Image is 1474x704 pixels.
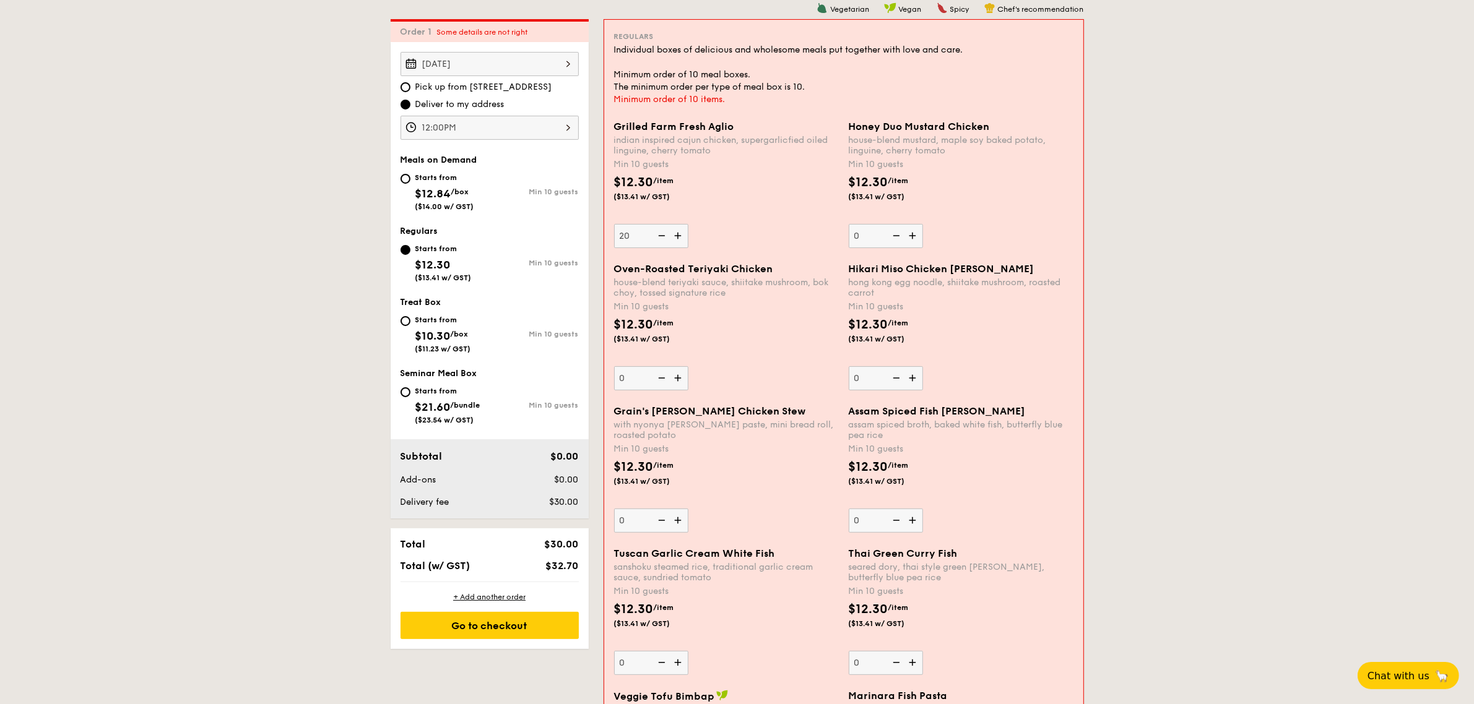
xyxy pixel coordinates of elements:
span: ($13.41 w/ GST) [415,273,472,282]
input: Event time [401,116,579,140]
span: /item [888,461,909,470]
span: Vegetarian [830,5,869,14]
span: $12.30 [849,460,888,474]
span: ($13.41 w/ GST) [849,619,933,629]
span: $12.84 [415,187,451,200]
input: Oven-Roasted Teriyaki Chickenhouse-blend teriyaki sauce, shiitake mushroom, bok choy, tossed sign... [614,366,688,390]
span: Spicy [950,5,969,14]
img: icon-add.58712e84.svg [670,224,688,247]
img: icon-vegan.f8ff3823.svg [716,690,729,701]
div: house-blend teriyaki sauce, shiitake mushroom, bok choy, tossed signature rice [614,277,839,298]
span: Order 1 [401,27,437,37]
span: ($23.54 w/ GST) [415,416,474,424]
div: assam spiced broth, baked white fish, butterfly blue pea rice [849,419,1073,440]
img: icon-chef-hat.a58ddaea.svg [984,2,995,14]
div: Min 10 guests [614,158,839,171]
div: Min 10 guests [490,330,579,338]
span: 🦙 [1434,669,1449,683]
span: Some details are not right [437,28,528,36]
img: icon-add.58712e84.svg [904,224,923,247]
img: icon-add.58712e84.svg [904,366,923,390]
span: ($13.41 w/ GST) [849,334,933,344]
span: /item [654,319,674,327]
span: Tuscan Garlic Cream White Fish [614,547,775,559]
input: Starts from$10.30/box($11.23 w/ GST)Min 10 guests [401,316,410,326]
input: Thai Green Curry Fishseared dory, thai style green [PERSON_NAME], butterfly blue pea riceMin 10 g... [849,651,923,675]
div: with nyonya [PERSON_NAME] paste, mini bread roll, roasted potato [614,419,839,440]
span: Chef's recommendation [998,5,1084,14]
span: Pick up from [STREET_ADDRESS] [415,81,552,93]
span: /item [888,319,909,327]
span: /item [654,176,674,185]
div: Starts from [415,386,480,396]
span: $12.30 [849,175,888,190]
span: ($13.41 w/ GST) [614,334,698,344]
img: icon-reduce.1d2dbef1.svg [886,366,904,390]
div: sanshoku steamed rice, traditional garlic cream sauce, sundried tomato [614,562,839,583]
input: Honey Duo Mustard Chickenhouse-blend mustard, maple soy baked potato, linguine, cherry tomatoMin ... [849,224,923,248]
input: Event date [401,52,579,76]
div: Min 10 guests [849,158,1073,171]
span: ($14.00 w/ GST) [415,202,474,211]
span: /box [451,187,469,196]
div: indian inspired cajun chicken, supergarlicfied oiled linguine, cherry tomato [614,135,839,156]
div: Go to checkout [401,612,579,639]
span: Add-ons [401,474,436,485]
span: Vegan [899,5,922,14]
span: /item [654,461,674,470]
span: Delivery fee [401,497,449,507]
span: $12.30 [614,317,654,332]
img: icon-spicy.37a8142b.svg [937,2,948,14]
input: Assam Spiced Fish [PERSON_NAME]assam spiced broth, baked white fish, butterfly blue pea riceMin 1... [849,509,923,533]
span: /item [888,603,909,612]
span: Deliver to my address [415,98,505,111]
img: icon-vegan.f8ff3823.svg [884,2,896,14]
input: Grain's [PERSON_NAME] Chicken Stewwith nyonya [PERSON_NAME] paste, mini bread roll, roasted potat... [614,509,688,533]
input: Tuscan Garlic Cream White Fishsanshoku steamed rice, traditional garlic cream sauce, sundried tom... [614,651,688,675]
span: ($11.23 w/ GST) [415,345,471,353]
span: $12.30 [614,460,654,474]
span: Regulars [401,226,438,236]
span: Regulars [614,32,654,41]
img: icon-add.58712e84.svg [670,509,688,532]
img: icon-reduce.1d2dbef1.svg [651,224,670,247]
img: icon-add.58712e84.svg [670,366,688,390]
input: Grilled Farm Fresh Aglioindian inspired cajun chicken, supergarlicfied oiled linguine, cherry tom... [614,224,688,248]
span: Meals on Demand [401,155,477,165]
div: Min 10 guests [614,301,839,313]
span: $0.00 [550,450,578,462]
img: icon-reduce.1d2dbef1.svg [886,509,904,532]
div: seared dory, thai style green [PERSON_NAME], butterfly blue pea rice [849,562,1073,583]
span: $0.00 [554,474,578,485]
span: $12.30 [415,258,451,272]
img: icon-reduce.1d2dbef1.svg [651,509,670,532]
input: Hikari Miso Chicken [PERSON_NAME]hong kong egg noodle, shiitake mushroom, roasted carrotMin 10 gu... [849,366,923,390]
div: Starts from [415,173,474,182]
span: ($13.41 w/ GST) [614,476,698,486]
img: icon-add.58712e84.svg [904,509,923,532]
span: Hikari Miso Chicken [PERSON_NAME] [849,263,1034,275]
div: Individual boxes of delicious and wholesome meals put together with love and care. Minimum order ... [614,44,1073,93]
input: Starts from$12.30($13.41 w/ GST)Min 10 guests [401,245,410,255]
img: icon-add.58712e84.svg [904,651,923,674]
span: Grilled Farm Fresh Aglio [614,121,734,132]
div: Minimum order of 10 items. [614,93,1073,106]
span: ($13.41 w/ GST) [849,476,933,486]
span: /bundle [451,401,480,410]
input: Pick up from [STREET_ADDRESS] [401,82,410,92]
div: Starts from [415,315,471,325]
span: Subtotal [401,450,443,462]
div: Min 10 guests [849,585,1073,598]
span: /box [451,330,469,338]
span: $32.70 [545,560,578,572]
span: $12.30 [849,317,888,332]
span: Grain's [PERSON_NAME] Chicken Stew [614,405,806,417]
span: $12.30 [614,175,654,190]
span: Honey Duo Mustard Chicken [849,121,990,132]
img: icon-add.58712e84.svg [670,651,688,674]
span: Seminar Meal Box [401,368,477,379]
div: Starts from [415,244,472,254]
div: Min 10 guests [490,401,579,410]
div: Min 10 guests [614,443,839,455]
div: Min 10 guests [490,259,579,267]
